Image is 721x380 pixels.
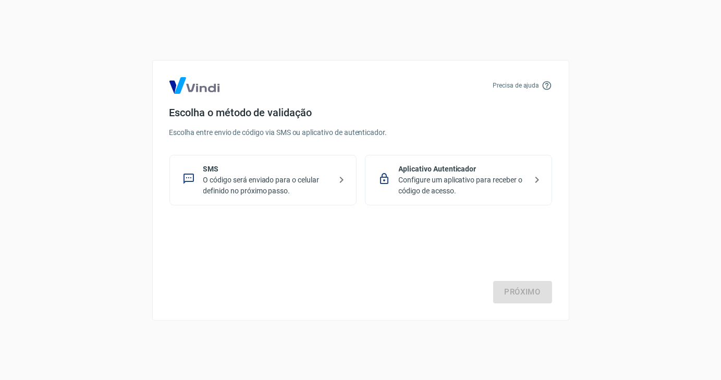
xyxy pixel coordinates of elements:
[399,175,527,197] p: Configure um aplicativo para receber o código de acesso.
[169,155,357,205] div: SMSO código será enviado para o celular definido no próximo passo.
[169,127,552,138] p: Escolha entre envio de código via SMS ou aplicativo de autenticador.
[169,106,552,119] h4: Escolha o método de validação
[203,175,331,197] p: O código será enviado para o celular definido no próximo passo.
[169,77,219,94] img: Logo Vind
[493,81,539,90] p: Precisa de ajuda
[365,155,552,205] div: Aplicativo AutenticadorConfigure um aplicativo para receber o código de acesso.
[399,164,527,175] p: Aplicativo Autenticador
[203,164,331,175] p: SMS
